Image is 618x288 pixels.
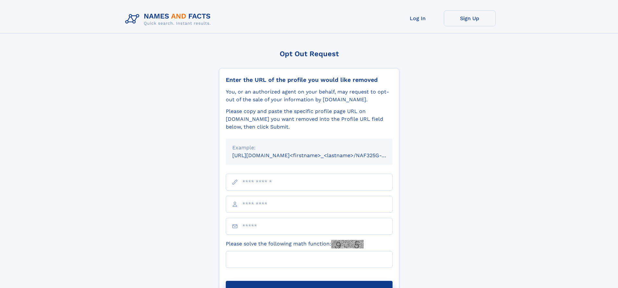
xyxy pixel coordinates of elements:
[232,144,386,152] div: Example:
[226,240,364,248] label: Please solve the following math function:
[226,107,393,131] div: Please copy and paste the specific profile page URL on [DOMAIN_NAME] you want removed into the Pr...
[123,10,216,28] img: Logo Names and Facts
[232,152,405,158] small: [URL][DOMAIN_NAME]<firstname>_<lastname>/NAF325G-xxxxxxxx
[392,10,444,26] a: Log In
[219,50,399,58] div: Opt Out Request
[444,10,496,26] a: Sign Up
[226,88,393,104] div: You, or an authorized agent on your behalf, may request to opt-out of the sale of your informatio...
[226,76,393,83] div: Enter the URL of the profile you would like removed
